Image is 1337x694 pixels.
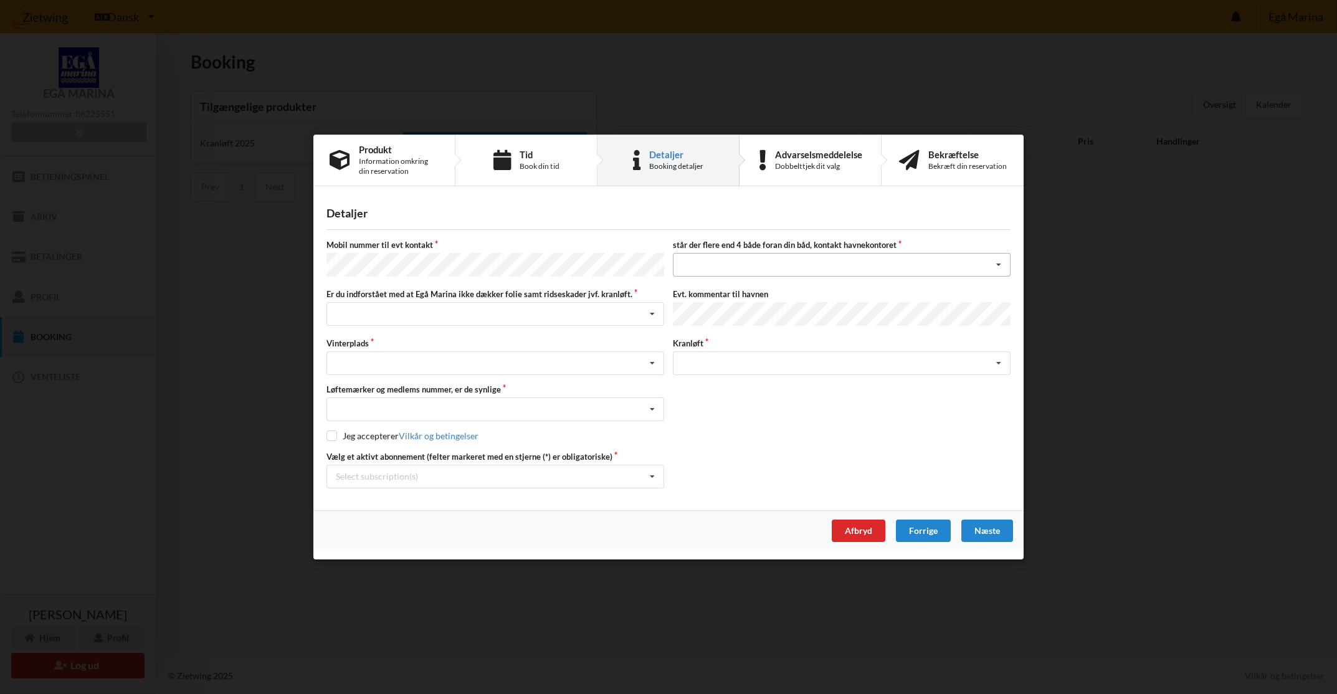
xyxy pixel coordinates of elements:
[928,161,1007,171] div: Bekræft din reservation
[520,150,559,159] div: Tid
[326,288,664,300] label: Er du indforstået med at Egå Marina ikke dækker folie samt ridseskader jvf. kranløft.
[673,338,1011,349] label: Kranløft
[673,288,1011,300] label: Evt. kommentar til havnen
[359,156,439,176] div: Information omkring din reservation
[673,239,1011,250] label: står der flere end 4 både foran din båd, kontakt havnekontoret
[649,161,703,171] div: Booking detaljer
[326,338,664,349] label: Vinterplads
[961,520,1013,542] div: Næste
[928,150,1007,159] div: Bekræftelse
[649,150,703,159] div: Detaljer
[832,520,885,542] div: Afbryd
[520,161,559,171] div: Book din tid
[896,520,951,542] div: Forrige
[326,206,1011,221] div: Detaljer
[359,145,439,154] div: Produkt
[326,239,664,250] label: Mobil nummer til evt kontakt
[775,161,862,171] div: Dobbelttjek dit valg
[326,430,478,441] label: Jeg accepterer
[336,471,418,482] div: Select subscription(s)
[775,150,862,159] div: Advarselsmeddelelse
[326,384,664,395] label: Løftemærker og medlems nummer, er de synlige
[326,451,664,462] label: Vælg et aktivt abonnement (felter markeret med en stjerne (*) er obligatoriske)
[399,430,478,441] a: Vilkår og betingelser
